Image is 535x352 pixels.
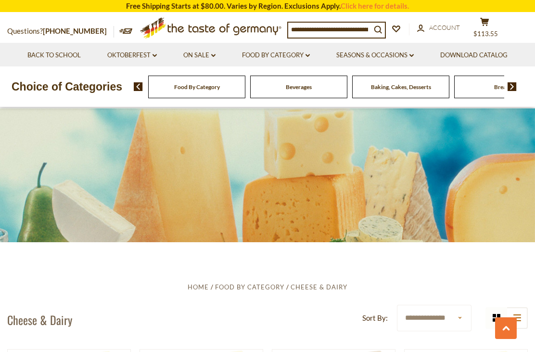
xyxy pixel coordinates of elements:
a: [PHONE_NUMBER] [43,26,107,35]
a: Back to School [27,50,81,61]
a: Food By Category [215,283,284,291]
a: Download Catalog [440,50,508,61]
a: On Sale [183,50,216,61]
span: $113.55 [473,30,498,38]
a: Food By Category [174,83,220,91]
a: Click here for details. [341,1,409,10]
a: Oktoberfest [107,50,157,61]
span: Account [429,24,460,31]
p: Questions? [7,25,114,38]
a: Beverages [286,83,312,91]
a: Cheese & Dairy [291,283,347,291]
img: previous arrow [134,82,143,91]
img: next arrow [508,82,517,91]
h1: Cheese & Dairy [7,313,72,327]
a: Breads [494,83,512,91]
a: Food By Category [242,50,310,61]
button: $113.55 [470,17,499,41]
a: Seasons & Occasions [336,50,414,61]
a: Account [417,23,460,33]
a: Home [188,283,209,291]
label: Sort By: [362,312,388,324]
a: Baking, Cakes, Desserts [371,83,431,91]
